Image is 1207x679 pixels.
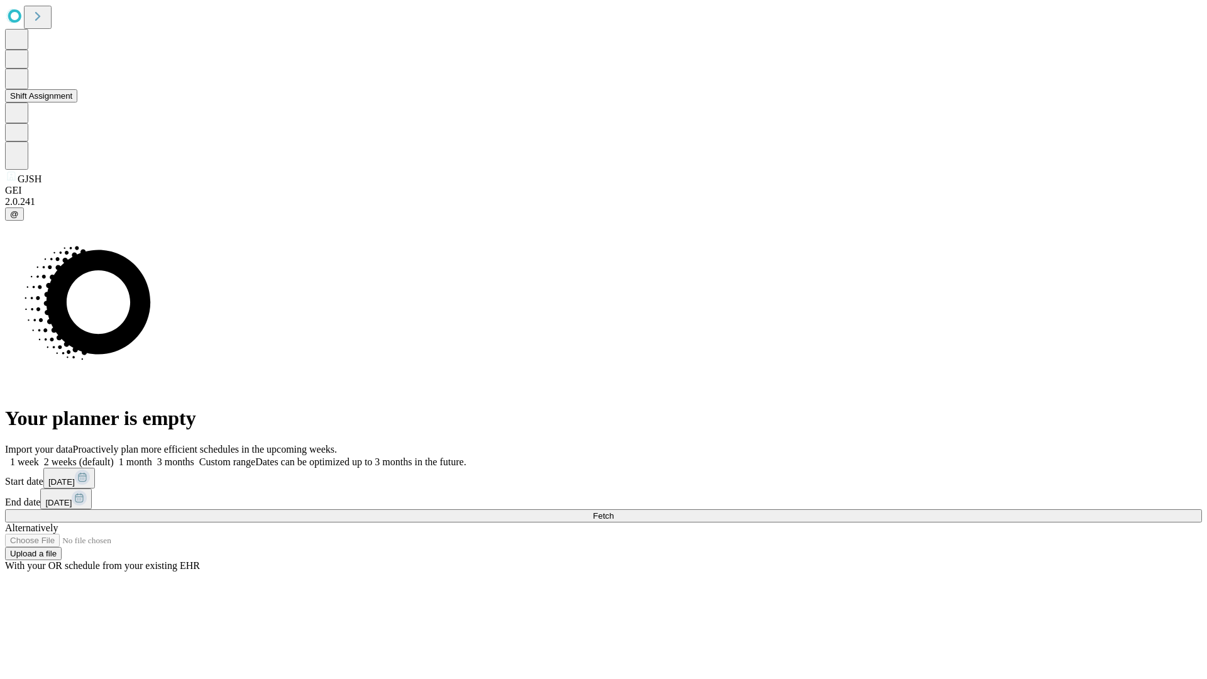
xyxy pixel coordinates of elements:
[5,547,62,560] button: Upload a file
[18,174,41,184] span: GJSH
[5,185,1202,196] div: GEI
[5,196,1202,207] div: 2.0.241
[5,444,73,455] span: Import your data
[10,456,39,467] span: 1 week
[5,89,77,102] button: Shift Assignment
[593,511,614,521] span: Fetch
[5,207,24,221] button: @
[119,456,152,467] span: 1 month
[48,477,75,487] span: [DATE]
[199,456,255,467] span: Custom range
[44,456,114,467] span: 2 weeks (default)
[5,489,1202,509] div: End date
[157,456,194,467] span: 3 months
[10,209,19,219] span: @
[43,468,95,489] button: [DATE]
[5,468,1202,489] div: Start date
[73,444,337,455] span: Proactively plan more efficient schedules in the upcoming weeks.
[45,498,72,507] span: [DATE]
[5,560,200,571] span: With your OR schedule from your existing EHR
[40,489,92,509] button: [DATE]
[5,522,58,533] span: Alternatively
[255,456,466,467] span: Dates can be optimized up to 3 months in the future.
[5,509,1202,522] button: Fetch
[5,407,1202,430] h1: Your planner is empty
